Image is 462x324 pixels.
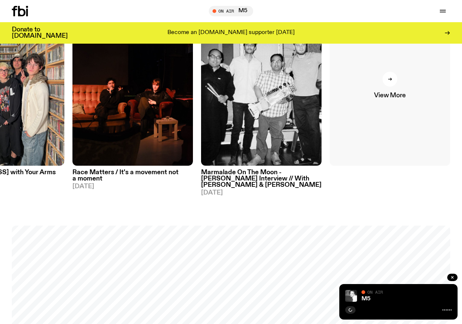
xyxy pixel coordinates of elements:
[201,169,322,188] h3: Marmalade On The Moon - [PERSON_NAME] Interview // With [PERSON_NAME] & [PERSON_NAME]
[201,190,322,196] span: [DATE]
[330,5,450,166] a: View More
[209,6,253,16] button: On AirM5
[374,92,405,99] span: View More
[72,166,193,190] a: Race Matters / It's a movement not a moment[DATE]
[72,183,193,190] span: [DATE]
[12,27,68,39] h3: Donate to [DOMAIN_NAME]
[367,290,383,294] span: On Air
[167,30,295,36] p: Become an [DOMAIN_NAME] supporter [DATE]
[201,166,322,196] a: Marmalade On The Moon - [PERSON_NAME] Interview // With [PERSON_NAME] & [PERSON_NAME][DATE]
[72,169,193,182] h3: Race Matters / It's a movement not a moment
[345,290,357,302] img: A black and white photo of Lilly wearing a white blouse and looking up at the camera.
[72,5,193,166] img: A photo of Shareeka and Ethan speaking live at The Red Rattler, a repurposed warehouse venue. The...
[217,8,249,14] span: Tune in live
[361,296,370,302] a: M5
